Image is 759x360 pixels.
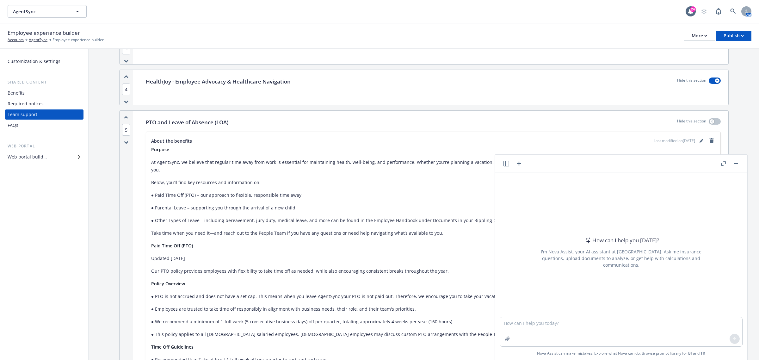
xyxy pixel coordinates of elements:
div: Benefits [8,88,25,98]
button: AgentSync [8,5,87,18]
div: Customization & settings [8,56,60,66]
p: HealthJoy - Employee Advocacy & Healthcare Navigation [146,78,291,86]
p: ● PTO is not accrued and does not have a set cap. This means when you leave AgentSync your PTO is... [151,293,715,300]
a: Web portal builder [5,152,83,162]
a: Accounts [8,37,24,43]
a: remove [708,137,715,145]
span: 5 [122,124,130,136]
a: BI [688,351,692,356]
span: Last modified on [DATE] [654,138,695,144]
span: 3 [122,43,130,54]
div: Shared content [5,79,83,85]
a: Benefits [5,88,83,98]
p: Updated [DATE] [151,255,715,262]
span: Employee experience builder [8,29,80,37]
a: Start snowing [698,5,710,18]
a: AgentSync [29,37,47,43]
span: Nova Assist can make mistakes. Explore what Nova can do: Browse prompt library for and [497,347,745,360]
p: ● Other Types of Leave – including bereavement, jury duty, medical leave, and more can be found i... [151,217,715,224]
button: More [684,31,715,41]
div: More [692,31,707,40]
p: Hide this section [677,78,706,86]
span: About the benefits [151,138,192,144]
div: How can I help you [DATE]? [583,236,659,245]
div: I'm Nova Assist, your AI assistant at [GEOGRAPHIC_DATA]. Ask me insurance questions, upload docum... [532,248,710,268]
button: 4 [122,86,130,93]
div: Web portal builder [8,152,47,162]
a: Team support [5,109,83,120]
p: Hide this section [677,118,706,127]
button: 5 [122,127,130,133]
button: 3 [122,45,130,52]
a: Report a Bug [712,5,725,18]
div: Required notices [8,99,44,109]
a: editPencil [698,137,705,145]
p: PTO and Leave of Absence (LOA) [146,118,228,127]
button: Publish [716,31,751,41]
div: 24 [690,6,696,12]
strong: Time Off Guidelines [151,344,194,350]
strong: Paid Time Off (PTO) [151,243,193,249]
div: Web portal [5,143,83,149]
p: Take time when you need it—and reach out to the People Team if you have any questions or need hel... [151,229,715,237]
span: 4 [122,84,130,95]
p: ● We recommend a minimum of 1 full week (5 consecutive business days) off per quarter, totaling a... [151,318,715,326]
strong: Policy Overview [151,281,185,287]
div: Publish [724,31,744,40]
span: Employee experience builder [52,37,104,43]
strong: Purpose [151,146,169,152]
div: Team support [8,109,37,120]
a: TR [700,351,705,356]
div: FAQs [8,120,18,130]
p: Below, you’ll find key resources and information on: [151,179,715,186]
a: Required notices [5,99,83,109]
a: Search [727,5,739,18]
span: AgentSync [13,8,68,15]
a: FAQs [5,120,83,130]
a: Customization & settings [5,56,83,66]
p: ● Parental Leave – supporting you through the arrival of a new child [151,204,715,212]
p: ● Employees are trusted to take time off responsibly in alignment with business needs, their role... [151,305,715,313]
p: At AgentSync, we believe that regular time away from work is essential for maintaining health, we... [151,158,715,174]
p: ● This policy applies to all [DEMOGRAPHIC_DATA] salaried employees. [DEMOGRAPHIC_DATA] employees ... [151,331,715,338]
p: Our PTO policy provides employees with flexibility to take time off as needed, while also encoura... [151,267,715,275]
p: ● Paid Time Off (PTO) – our approach to flexible, responsible time away [151,191,715,199]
